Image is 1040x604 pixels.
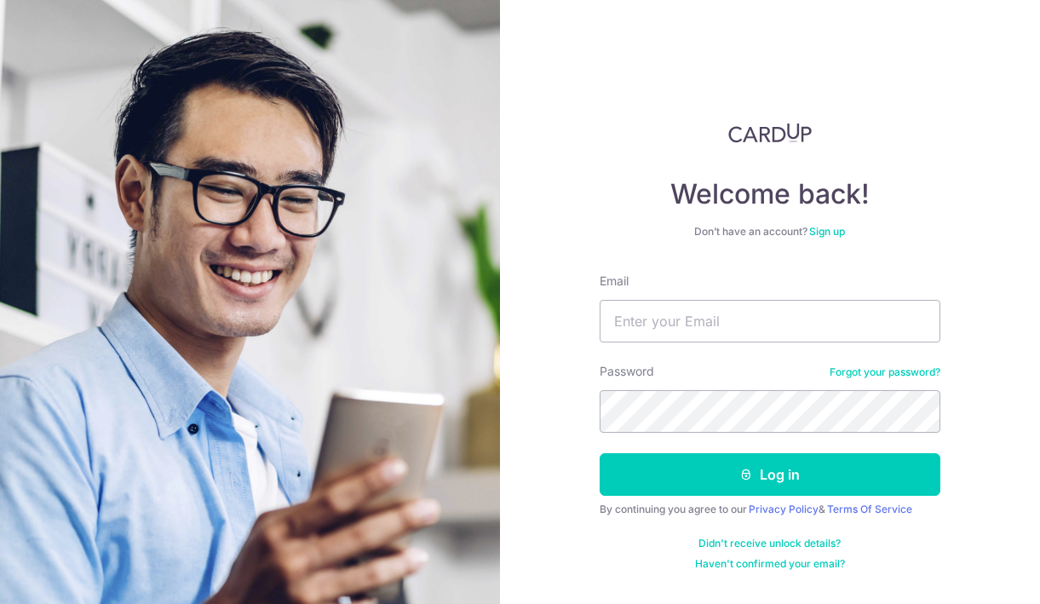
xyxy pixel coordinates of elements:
[695,557,845,571] a: Haven't confirmed your email?
[600,177,940,211] h4: Welcome back!
[600,453,940,496] button: Log in
[728,123,812,143] img: CardUp Logo
[600,503,940,516] div: By continuing you agree to our &
[600,363,654,380] label: Password
[698,537,841,550] a: Didn't receive unlock details?
[809,225,845,238] a: Sign up
[749,503,819,515] a: Privacy Policy
[600,300,940,342] input: Enter your Email
[600,225,940,239] div: Don’t have an account?
[827,503,912,515] a: Terms Of Service
[600,273,629,290] label: Email
[830,365,940,379] a: Forgot your password?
